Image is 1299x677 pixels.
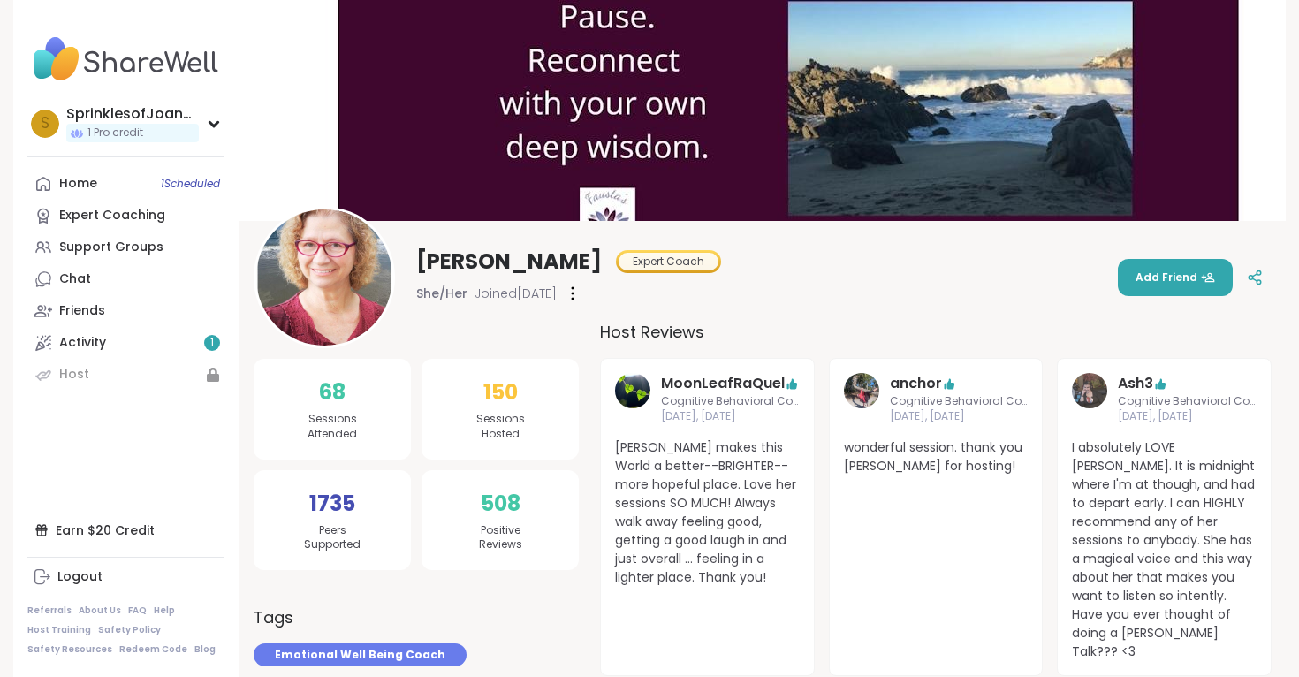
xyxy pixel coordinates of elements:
[844,438,1029,475] span: wonderful session. thank you [PERSON_NAME] for hosting!
[57,568,103,586] div: Logout
[309,488,355,520] span: 1735
[59,207,165,224] div: Expert Coaching
[1072,438,1257,661] span: I absolutely LOVE [PERSON_NAME]. It is midnight where I'm at though, and had to depart early. I c...
[27,232,224,263] a: Support Groups
[890,394,1029,409] span: Cognitive Behavioral Coaching: Shifting Self-Talk
[98,624,161,636] a: Safety Policy
[483,377,518,408] span: 150
[1072,373,1107,408] img: Ash3
[59,366,89,384] div: Host
[128,605,147,617] a: FAQ
[154,605,175,617] a: Help
[1118,409,1257,424] span: [DATE], [DATE]
[304,523,361,553] span: Peers Supported
[27,359,224,391] a: Host
[844,373,879,424] a: anchor
[615,373,650,408] img: MoonLeafRaQuel
[119,643,187,656] a: Redeem Code
[416,247,602,276] span: [PERSON_NAME]
[1118,373,1153,394] a: Ash3
[59,239,163,256] div: Support Groups
[416,285,467,302] span: She/Her
[27,168,224,200] a: Home1Scheduled
[66,104,199,124] div: SprinklesofJoanna
[27,605,72,617] a: Referrals
[1118,394,1257,409] span: Cognitive Behavioral Coaching: Shifting Self-Talk
[1118,259,1233,296] button: Add Friend
[319,377,346,408] span: 68
[27,295,224,327] a: Friends
[87,126,143,141] span: 1 Pro credit
[661,409,800,424] span: [DATE], [DATE]
[59,175,97,193] div: Home
[275,647,445,663] span: Emotional Well Being Coach
[844,373,879,408] img: anchor
[27,643,112,656] a: Safety Resources
[479,523,522,553] span: Positive Reviews
[1072,373,1107,424] a: Ash3
[59,334,106,352] div: Activity
[615,373,650,424] a: MoonLeafRaQuel
[481,488,520,520] span: 508
[890,373,942,394] a: anchor
[27,28,224,90] img: ShareWell Nav Logo
[59,302,105,320] div: Friends
[254,605,293,629] h3: Tags
[27,263,224,295] a: Chat
[27,624,91,636] a: Host Training
[615,438,800,587] span: [PERSON_NAME] makes this World a better--BRIGHTER--more hopeful place. Love her sessions SO MUCH!...
[661,373,785,394] a: MoonLeafRaQuel
[890,409,1029,424] span: [DATE], [DATE]
[79,605,121,617] a: About Us
[475,285,557,302] span: Joined [DATE]
[59,270,91,288] div: Chat
[476,412,525,442] span: Sessions Hosted
[256,209,392,346] img: Fausta
[308,412,357,442] span: Sessions Attended
[619,253,718,270] div: Expert Coach
[27,200,224,232] a: Expert Coaching
[661,394,800,409] span: Cognitive Behavioral Coaching: Shifting Self-Talk
[1136,270,1215,285] span: Add Friend
[210,336,214,351] span: 1
[194,643,216,656] a: Blog
[27,327,224,359] a: Activity1
[27,561,224,593] a: Logout
[27,514,224,546] div: Earn $20 Credit
[41,112,49,135] span: S
[161,177,220,191] span: 1 Scheduled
